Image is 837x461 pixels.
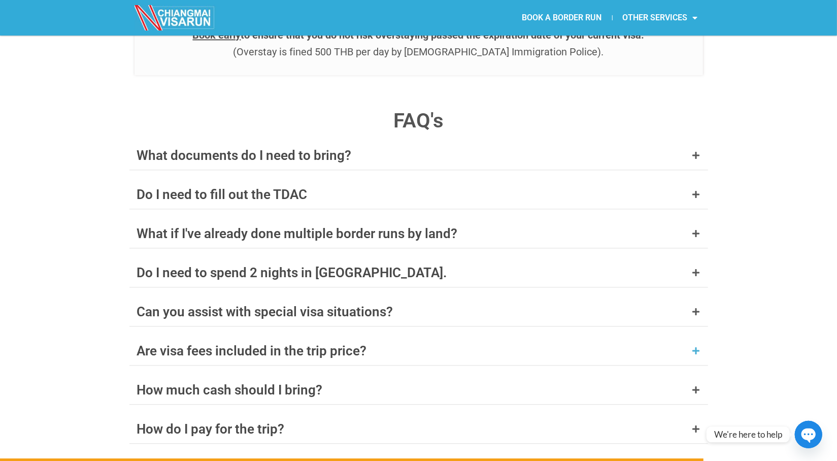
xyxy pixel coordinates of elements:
div: Can you assist with special visa situations? [137,305,393,318]
h4: FAQ's [129,111,708,131]
span: (Overstay is fined 500 THB per day by [DEMOGRAPHIC_DATA] Immigration Police). [233,46,604,58]
div: Are visa fees included in the trip price? [137,344,367,357]
div: How much cash should I bring? [137,383,323,397]
a: OTHER SERVICES [613,6,708,29]
div: How do I pay for the trip? [137,422,285,436]
div: What documents do I need to bring? [137,149,352,162]
a: BOOK A BORDER RUN [512,6,612,29]
div: Do I need to fill out the TDAC [137,188,308,201]
div: Do I need to spend 2 nights in [GEOGRAPHIC_DATA]. [137,266,447,279]
div: What if I've already done multiple border runs by land? [137,227,458,240]
nav: Menu [419,6,708,29]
